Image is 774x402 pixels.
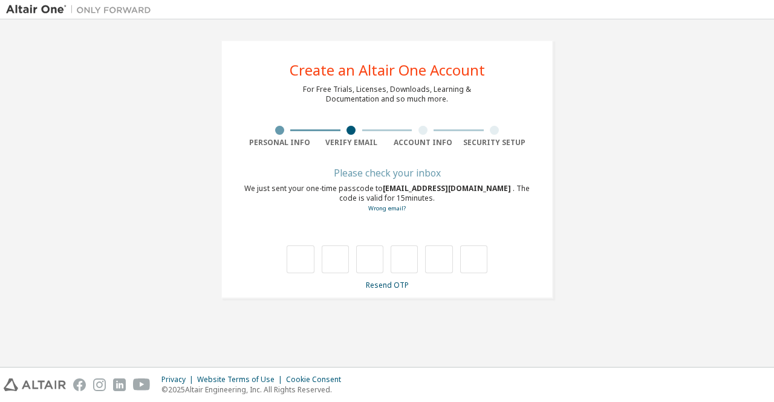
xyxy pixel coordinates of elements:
img: altair_logo.svg [4,378,66,391]
div: Create an Altair One Account [290,63,485,77]
img: Altair One [6,4,157,16]
div: Cookie Consent [286,375,348,384]
div: Account Info [387,138,459,148]
span: [EMAIL_ADDRESS][DOMAIN_NAME] [383,183,513,193]
p: © 2025 Altair Engineering, Inc. All Rights Reserved. [161,384,348,395]
div: Security Setup [459,138,531,148]
div: For Free Trials, Licenses, Downloads, Learning & Documentation and so much more. [303,85,471,104]
a: Go back to the registration form [368,204,406,212]
img: youtube.svg [133,378,151,391]
img: linkedin.svg [113,378,126,391]
img: instagram.svg [93,378,106,391]
div: We just sent your one-time passcode to . The code is valid for 15 minutes. [244,184,530,213]
a: Resend OTP [366,280,409,290]
div: Personal Info [244,138,316,148]
div: Website Terms of Use [197,375,286,384]
div: Verify Email [316,138,388,148]
img: facebook.svg [73,378,86,391]
div: Please check your inbox [244,169,530,177]
div: Privacy [161,375,197,384]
